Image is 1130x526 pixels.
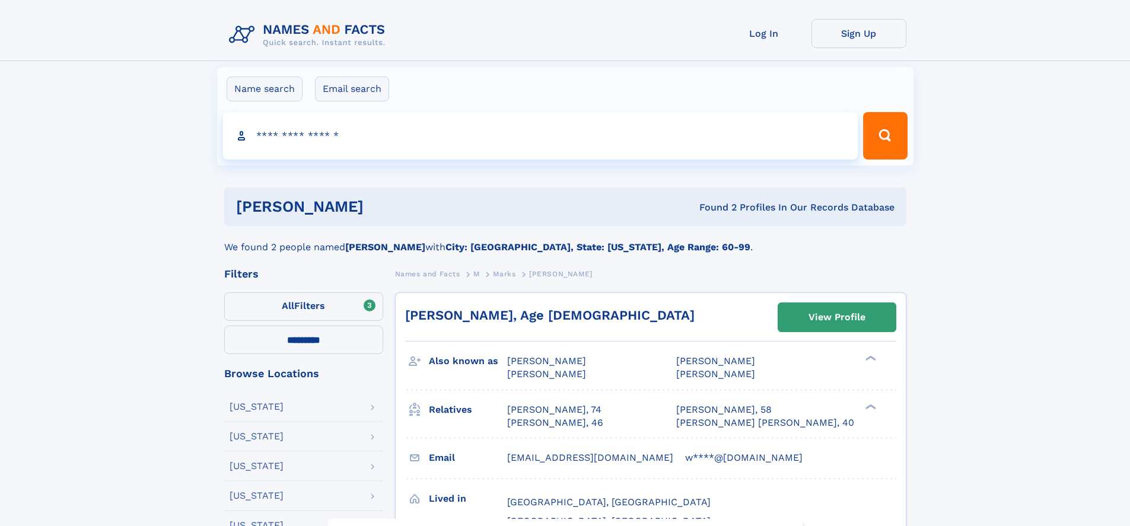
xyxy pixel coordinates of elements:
[230,461,284,471] div: [US_STATE]
[676,368,755,380] span: [PERSON_NAME]
[429,489,507,509] h3: Lived in
[315,76,389,101] label: Email search
[230,402,284,412] div: [US_STATE]
[862,355,877,362] div: ❯
[223,112,858,160] input: search input
[507,452,673,463] span: [EMAIL_ADDRESS][DOMAIN_NAME]
[676,403,772,416] a: [PERSON_NAME], 58
[282,300,294,311] span: All
[224,269,383,279] div: Filters
[230,432,284,441] div: [US_STATE]
[676,416,854,429] a: [PERSON_NAME] [PERSON_NAME], 40
[224,292,383,321] label: Filters
[429,351,507,371] h3: Also known as
[473,270,480,278] span: M
[507,403,601,416] a: [PERSON_NAME], 74
[395,266,460,281] a: Names and Facts
[224,368,383,379] div: Browse Locations
[811,19,906,48] a: Sign Up
[676,355,755,366] span: [PERSON_NAME]
[230,491,284,501] div: [US_STATE]
[473,266,480,281] a: M
[227,76,303,101] label: Name search
[493,266,515,281] a: Marks
[529,270,593,278] span: [PERSON_NAME]
[224,226,906,254] div: We found 2 people named with .
[507,416,603,429] a: [PERSON_NAME], 46
[493,270,515,278] span: Marks
[236,199,531,214] h1: [PERSON_NAME]
[507,355,586,366] span: [PERSON_NAME]
[345,241,425,253] b: [PERSON_NAME]
[862,403,877,410] div: ❯
[507,496,711,508] span: [GEOGRAPHIC_DATA], [GEOGRAPHIC_DATA]
[808,304,865,331] div: View Profile
[531,201,895,214] div: Found 2 Profiles In Our Records Database
[429,448,507,468] h3: Email
[778,303,896,331] a: View Profile
[863,112,907,160] button: Search Button
[445,241,750,253] b: City: [GEOGRAPHIC_DATA], State: [US_STATE], Age Range: 60-99
[717,19,811,48] a: Log In
[507,368,586,380] span: [PERSON_NAME]
[429,400,507,420] h3: Relatives
[405,308,695,323] a: [PERSON_NAME], Age [DEMOGRAPHIC_DATA]
[224,19,395,51] img: Logo Names and Facts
